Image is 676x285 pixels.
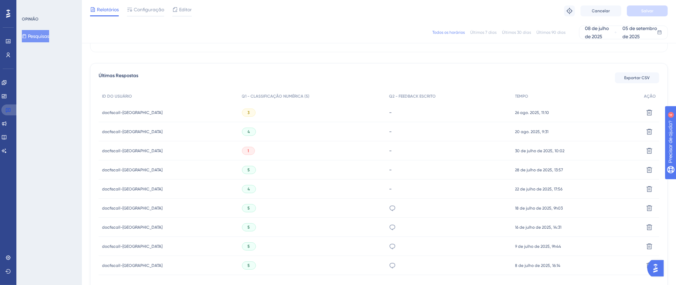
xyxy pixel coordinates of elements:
[389,186,392,192] font: -
[515,129,549,134] font: 20 ago. 2025, 9:31
[641,9,653,13] font: Salvar
[97,7,119,12] font: Relatórios
[242,94,310,99] font: Q1 - CLASSIFICAÇÃO NUMÉRICA (5)
[515,110,549,115] font: 26 ago. 2025, 11:10
[179,7,192,12] font: Editor
[389,128,392,135] font: -
[102,148,162,153] font: docfiscall-[GEOGRAPHIC_DATA]
[102,168,162,172] font: docfiscall-[GEOGRAPHIC_DATA]
[515,206,563,211] font: 18 de julho de 2025, 9h03
[389,109,392,116] font: -
[102,187,162,191] font: docfiscall-[GEOGRAPHIC_DATA]
[102,263,162,268] font: docfiscall-[GEOGRAPHIC_DATA]
[515,244,561,249] font: 9 de julho de 2025, 9h44
[63,4,66,8] font: 4
[615,72,659,83] button: Exportar CSV
[248,263,250,268] font: 5
[585,26,609,39] font: 08 de julho de 2025
[248,168,250,172] font: 5
[580,5,621,16] button: Cancelar
[515,94,529,99] font: TEMPO
[22,17,39,22] font: OPINIÃO
[515,148,565,153] font: 30 de julho de 2025, 10:02
[622,26,657,39] font: 05 de setembro de 2025
[134,7,164,12] font: Configuração
[248,110,250,115] font: 3
[102,206,162,211] font: docfiscall-[GEOGRAPHIC_DATA]
[515,187,563,191] font: 22 de julho de 2025, 17:56
[102,225,162,230] font: docfiscall-[GEOGRAPHIC_DATA]
[248,225,250,230] font: 5
[102,110,162,115] font: docfiscall-[GEOGRAPHIC_DATA]
[624,75,650,80] font: Exportar CSV
[432,30,465,35] font: Todos os horários
[515,168,563,172] font: 28 de julho de 2025, 13:57
[102,244,162,249] font: docfiscall-[GEOGRAPHIC_DATA]
[389,167,392,173] font: -
[248,148,249,153] font: 1
[515,225,562,230] font: 16 de julho de 2025, 14:31
[102,94,132,99] font: ID DO USUÁRIO
[389,94,436,99] font: Q2 - FEEDBACK ESCRITO
[102,129,162,134] font: docfiscall-[GEOGRAPHIC_DATA]
[16,3,59,8] font: Precisar de ajuda?
[389,147,392,154] font: -
[99,73,138,79] font: Últimas Respostas
[592,9,610,13] font: Cancelar
[536,30,565,35] font: Últimos 90 dias
[647,258,668,279] iframe: Iniciador do Assistente de IA do UserGuiding
[22,30,49,42] button: Pesquisas
[248,187,250,191] font: 4
[644,94,656,99] font: AÇÃO
[515,263,561,268] font: 8 de julho de 2025, 16:14
[248,206,250,211] font: 5
[248,129,250,134] font: 4
[248,244,250,249] font: 5
[502,30,531,35] font: Últimos 30 dias
[28,33,49,39] font: Pesquisas
[470,30,497,35] font: Últimos 7 dias
[627,5,668,16] button: Salvar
